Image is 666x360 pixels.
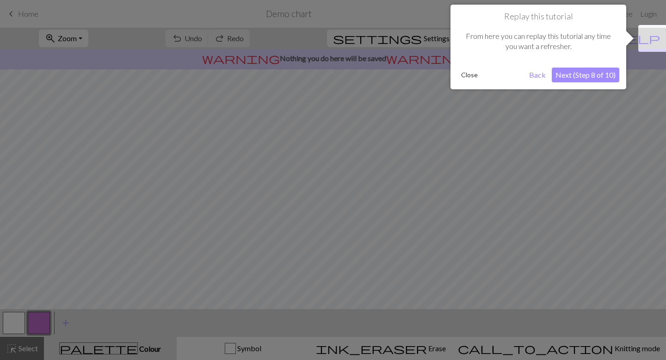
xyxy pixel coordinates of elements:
button: Back [525,68,549,82]
h1: Replay this tutorial [457,12,619,22]
button: Next (Step 8 of 10) [552,68,619,82]
button: Close [457,68,481,82]
div: Replay this tutorial [450,5,626,89]
div: From here you can replay this tutorial any time you want a refresher. [457,22,619,61]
